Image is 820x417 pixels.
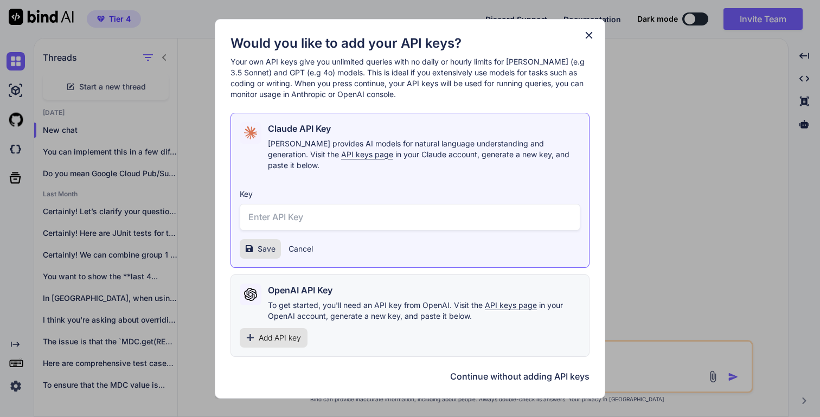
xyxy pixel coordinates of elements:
h1: Would you like to add your API keys? [230,35,590,52]
p: To get started, you'll need an API key from OpenAI. Visit the in your OpenAI account, generate a ... [268,300,580,322]
span: Add API key [259,332,301,343]
h3: Key [240,189,580,200]
h2: Claude API Key [268,122,331,135]
button: Continue without adding API keys [450,370,590,383]
h2: OpenAI API Key [268,284,332,297]
button: Save [240,239,281,259]
p: [PERSON_NAME] provides AI models for natural language understanding and generation. Visit the in ... [268,138,580,171]
span: API keys page [341,150,393,159]
button: Cancel [289,243,313,254]
span: Save [258,243,276,254]
span: API keys page [485,300,537,310]
input: Enter API Key [240,204,580,230]
p: Your own API keys give you unlimited queries with no daily or hourly limits for [PERSON_NAME] (e.... [230,56,590,100]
